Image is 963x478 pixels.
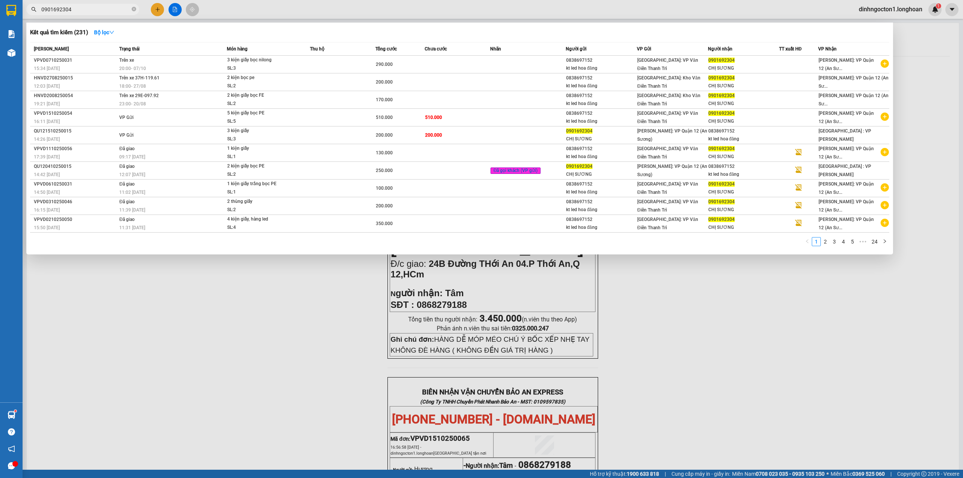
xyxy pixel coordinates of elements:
span: 18:00 - 27/08 [119,84,146,89]
span: 19:21 [DATE] [34,101,60,107]
span: 16:15 [DATE] [34,207,60,213]
span: [PERSON_NAME] [34,46,69,52]
div: kt led hoa đăng [566,153,636,161]
span: [PERSON_NAME]: VP Quận 12 (An Sư... [819,75,889,89]
div: 0838697152 [708,127,779,135]
span: 130.000 [376,150,393,155]
div: SL: 5 [227,117,284,126]
span: message [8,462,15,469]
li: 4 [839,237,848,246]
div: 0838697152 [566,92,636,100]
div: 1 kiện giấy trắng bọc PE [227,180,284,188]
span: [GEOGRAPHIC_DATA] : VP [PERSON_NAME] [819,164,871,177]
span: notification [8,445,15,452]
span: close-circle [132,6,136,13]
span: down [109,30,114,35]
span: 290.000 [376,62,393,67]
span: Đã giao [119,199,135,204]
span: 0901692304 [708,111,735,116]
span: [GEOGRAPHIC_DATA]: VP Văn Điển Thanh Trì [637,199,698,213]
li: 5 [848,237,857,246]
div: 3 kiện giấy bọc nilong [227,56,284,64]
a: 5 [848,237,857,246]
span: 0901692304 [566,128,592,134]
span: 09:17 [DATE] [119,154,145,160]
div: CHỊ SƯƠNG [708,153,779,161]
div: SL: 4 [227,224,284,232]
div: CHỊ SƯƠNG [708,100,779,108]
div: VPVD0210250050 [34,216,117,224]
span: 11:02 [DATE] [119,190,145,195]
span: 14:26 [DATE] [34,137,60,142]
span: 250.000 [376,168,393,173]
div: CHỊ SƯƠNG [708,206,779,214]
div: CHỊ SƯƠNG [566,135,636,143]
span: 14:42 [DATE] [34,172,60,177]
span: [GEOGRAPHIC_DATA]: VP Văn Điển Thanh Trì [637,146,698,160]
button: right [880,237,889,246]
li: 1 [812,237,821,246]
span: [PERSON_NAME]: VP Quận 12 (An Sương) [637,128,707,142]
span: 0901692304 [708,181,735,187]
span: Thu hộ [310,46,324,52]
span: 200.000 [376,203,393,209]
div: SL: 1 [227,188,284,196]
div: HNVD2708250015 [34,74,117,82]
span: 20:00 - 07/10 [119,66,146,71]
div: 2 kiện giấy bọc FE [227,91,284,100]
div: 0838697152 [566,198,636,206]
div: 0838697152 [566,110,636,117]
span: Trên xe [119,58,134,63]
span: [GEOGRAPHIC_DATA] : VP [PERSON_NAME] [819,128,871,142]
li: 2 [821,237,830,246]
div: CHỊ SƯƠNG [708,64,779,72]
span: plus-circle [881,148,889,156]
span: plus-circle [881,59,889,68]
span: [GEOGRAPHIC_DATA]: Kho Văn Điển Thanh Trì [637,93,700,107]
span: 16:11 [DATE] [34,119,60,124]
div: CHỊ SƯƠNG [708,82,779,90]
span: VP Nhận [818,46,837,52]
span: plus-circle [881,113,889,121]
img: logo-vxr [6,5,16,16]
div: SL: 1 [227,153,284,161]
div: 2 kiện bọc pe [227,74,284,82]
span: Đã giao [119,146,135,151]
span: 170.000 [376,97,393,102]
a: 2 [821,237,829,246]
img: warehouse-icon [8,49,15,57]
div: kt led hoa đăng [708,170,779,178]
div: CHỊ SƯƠNG [708,188,779,196]
strong: Bộ lọc [94,29,114,35]
span: 0901692304 [708,199,735,204]
span: 0901692304 [708,75,735,81]
span: plus-circle [881,201,889,209]
span: right [882,239,887,244]
span: 0901692304 [708,146,735,151]
span: plus-circle [881,183,889,192]
div: 4 kiện giấy, hàng led [227,215,284,224]
div: 3 kiện giấy [227,127,284,135]
div: CHỊ SƯƠNG [566,170,636,178]
span: Trạng thái [119,46,140,52]
div: kt led hoa đăng [566,82,636,90]
div: kt led hoa đăng [566,100,636,108]
span: 200.000 [376,79,393,85]
div: VPVD0310250046 [34,198,117,206]
span: VP Gửi [119,132,134,138]
span: 350.000 [376,221,393,226]
div: SL: 3 [227,64,284,73]
div: 0838697152 [566,56,636,64]
span: 0901692304 [708,93,735,98]
button: Bộ lọcdown [88,26,120,38]
div: VPVD0610250031 [34,180,117,188]
span: [GEOGRAPHIC_DATA]: VP Văn Điển Thanh Trì [637,58,698,71]
span: 11:39 [DATE] [119,207,145,213]
div: 5 kiện giấy bọc PE [227,109,284,117]
span: 12:07 [DATE] [119,172,145,177]
span: [GEOGRAPHIC_DATA]: VP Văn Điển Thanh Trì [637,181,698,195]
div: 0838697152 [708,163,779,170]
span: [PERSON_NAME]: VP Quận 12 (An Sư... [819,146,874,160]
div: kt led hoa đăng [566,117,636,125]
span: left [805,239,810,244]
